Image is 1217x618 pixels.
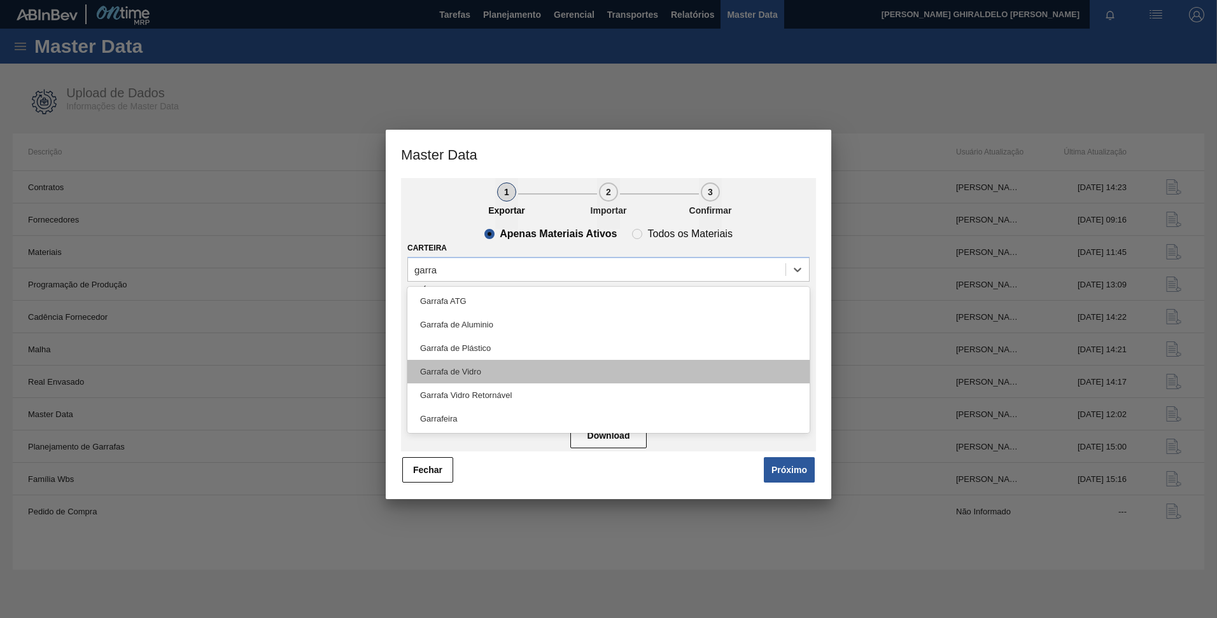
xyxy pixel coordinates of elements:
[632,229,732,239] clb-radio-button: Todos os Materiais
[679,205,742,216] p: Confirmar
[577,205,640,216] p: Importar
[407,286,482,295] label: Família Rotulada
[495,178,518,229] button: 1Exportar
[407,383,810,407] div: Garrafa Vidro Retornável
[597,178,620,229] button: 2Importar
[701,182,720,202] div: 3
[599,182,618,202] div: 2
[407,313,810,336] div: Garrafa de Aluminio
[407,407,810,430] div: Garrafeira
[570,423,647,448] button: Download
[497,182,516,202] div: 1
[475,205,538,216] p: Exportar
[407,360,810,383] div: Garrafa de Vidro
[407,289,810,313] div: Garrafa ATG
[407,244,447,252] label: Carteira
[484,229,617,239] clb-radio-button: Apenas Materiais Ativos
[402,457,453,483] button: Fechar
[407,336,810,360] div: Garrafa de Plástico
[386,130,831,178] h3: Master Data
[764,457,815,483] button: Próximo
[699,178,722,229] button: 3Confirmar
